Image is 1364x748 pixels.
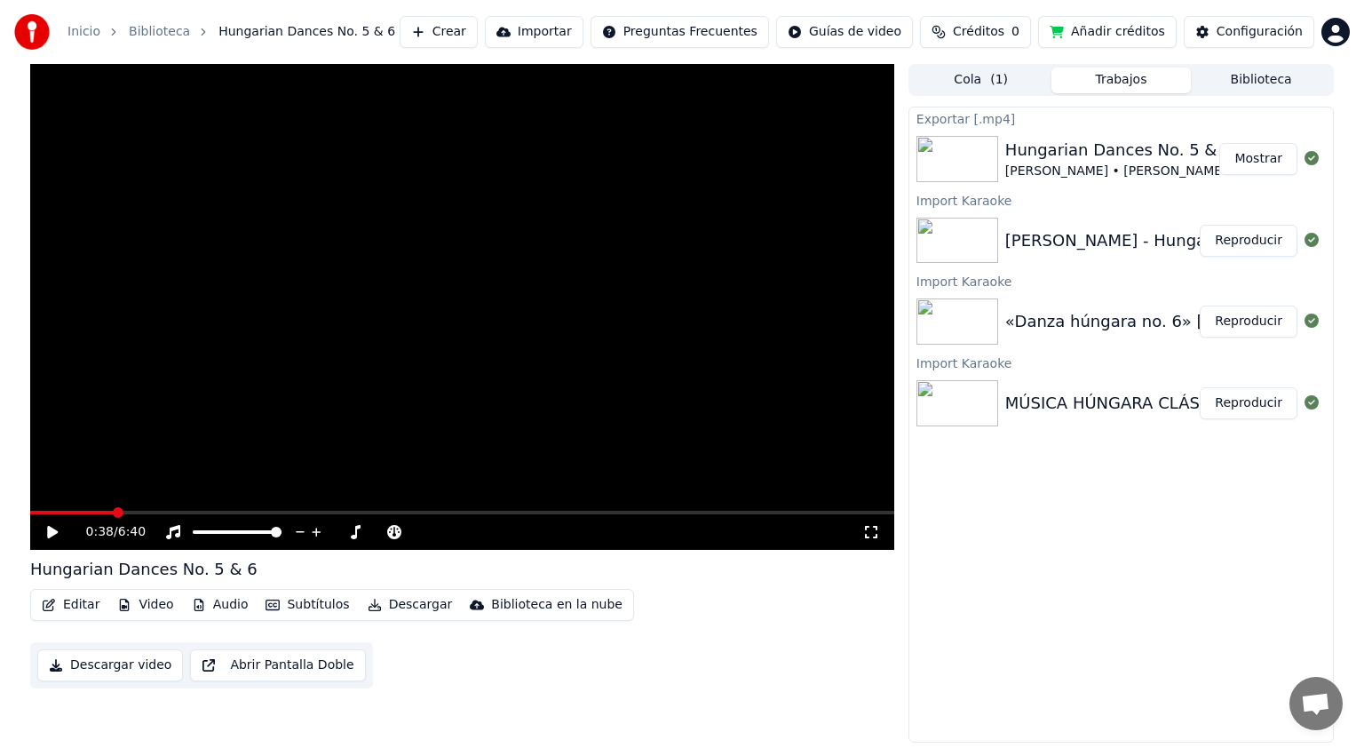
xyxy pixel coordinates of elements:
[361,593,460,617] button: Descargar
[118,523,146,541] span: 6:40
[1200,387,1297,419] button: Reproducir
[1289,677,1343,730] div: Chat abierto
[920,16,1031,48] button: Créditos0
[1011,23,1019,41] span: 0
[218,23,395,41] span: Hungarian Dances No. 5 & 6
[1038,16,1177,48] button: Añadir créditos
[86,523,114,541] span: 0:38
[1219,143,1297,175] button: Mostrar
[990,71,1008,89] span: ( 1 )
[258,593,356,617] button: Subtítulos
[35,593,107,617] button: Editar
[909,352,1333,373] div: Import Karaoke
[485,16,583,48] button: Importar
[1200,306,1297,338] button: Reproducir
[86,523,129,541] div: /
[1005,138,1233,163] div: Hungarian Dances No. 5 & 6
[1005,391,1226,416] div: MÚSICA HÚNGARA CLÁSICA
[909,270,1333,291] div: Import Karaoke
[953,23,1004,41] span: Créditos
[14,14,50,50] img: youka
[1217,23,1303,41] div: Configuración
[909,189,1333,211] div: Import Karaoke
[1005,163,1233,180] div: [PERSON_NAME] • [PERSON_NAME]
[1051,68,1192,93] button: Trabajos
[30,557,258,582] div: Hungarian Dances No. 5 & 6
[110,593,180,617] button: Video
[190,649,365,681] button: Abrir Pantalla Doble
[400,16,478,48] button: Crear
[1200,225,1297,257] button: Reproducir
[591,16,769,48] button: Preguntas Frecuentes
[911,68,1051,93] button: Cola
[67,23,395,41] nav: breadcrumb
[185,593,256,617] button: Audio
[909,107,1333,129] div: Exportar [.mp4]
[491,596,623,614] div: Biblioteca en la nube
[37,649,183,681] button: Descargar video
[1184,16,1314,48] button: Configuración
[129,23,190,41] a: Biblioteca
[776,16,913,48] button: Guías de video
[1191,68,1331,93] button: Biblioteca
[67,23,100,41] a: Inicio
